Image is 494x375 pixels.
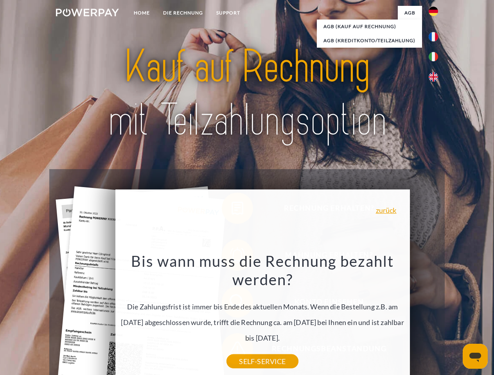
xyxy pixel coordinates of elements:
[156,6,210,20] a: DIE RECHNUNG
[317,34,422,48] a: AGB (Kreditkonto/Teilzahlung)
[56,9,119,16] img: logo-powerpay-white.svg
[429,52,438,61] img: it
[127,6,156,20] a: Home
[463,344,488,369] iframe: Schaltfläche zum Öffnen des Messaging-Fensters
[120,252,405,361] div: Die Zahlungsfrist ist immer bis Ende des aktuellen Monats. Wenn die Bestellung z.B. am [DATE] abg...
[429,32,438,41] img: fr
[120,252,405,289] h3: Bis wann muss die Rechnung bezahlt werden?
[317,20,422,34] a: AGB (Kauf auf Rechnung)
[398,6,422,20] a: agb
[75,37,419,150] img: title-powerpay_de.svg
[429,7,438,16] img: de
[429,72,438,82] img: en
[376,207,397,214] a: zurück
[210,6,247,20] a: SUPPORT
[226,354,298,368] a: SELF-SERVICE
